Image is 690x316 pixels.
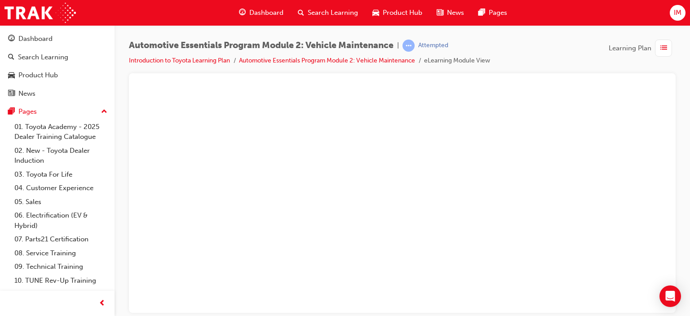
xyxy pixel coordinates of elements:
span: news-icon [437,7,443,18]
a: 02. New - Toyota Dealer Induction [11,144,111,168]
span: list-icon [660,43,667,54]
a: car-iconProduct Hub [365,4,429,22]
span: IM [674,8,681,18]
span: guage-icon [8,35,15,43]
div: Product Hub [18,70,58,80]
a: Automotive Essentials Program Module 2: Vehicle Maintenance [239,57,415,64]
a: search-iconSearch Learning [291,4,365,22]
span: up-icon [101,106,107,118]
a: guage-iconDashboard [232,4,291,22]
a: 03. Toyota For Life [11,168,111,182]
span: pages-icon [8,108,15,116]
span: | [397,40,399,51]
a: 06. Electrification (EV & Hybrid) [11,209,111,232]
a: news-iconNews [429,4,471,22]
a: 04. Customer Experience [11,181,111,195]
a: 08. Service Training [11,246,111,260]
div: Attempted [418,41,448,50]
a: 07. Parts21 Certification [11,232,111,246]
span: Search Learning [308,8,358,18]
div: Pages [18,107,37,117]
div: Search Learning [18,52,68,62]
span: search-icon [298,7,304,18]
button: Pages [4,103,111,120]
img: Trak [4,3,76,23]
span: search-icon [8,53,14,62]
span: guage-icon [239,7,246,18]
span: learningRecordVerb_ATTEMPT-icon [402,40,415,52]
span: Product Hub [383,8,422,18]
a: News [4,85,111,102]
a: Product Hub [4,67,111,84]
span: pages-icon [478,7,485,18]
a: 09. Technical Training [11,260,111,274]
a: 05. Sales [11,195,111,209]
a: 01. Toyota Academy - 2025 Dealer Training Catalogue [11,120,111,144]
span: Dashboard [249,8,283,18]
button: IM [670,5,686,21]
button: DashboardSearch LearningProduct HubNews [4,29,111,103]
span: news-icon [8,90,15,98]
span: car-icon [8,71,15,80]
a: Introduction to Toyota Learning Plan [129,57,230,64]
div: Open Intercom Messenger [659,285,681,307]
div: Dashboard [18,34,53,44]
span: car-icon [372,7,379,18]
span: Learning Plan [609,43,651,53]
span: News [447,8,464,18]
a: All Pages [11,287,111,301]
a: Search Learning [4,49,111,66]
div: News [18,89,35,99]
span: prev-icon [99,298,106,309]
a: Dashboard [4,31,111,47]
button: Learning Plan [609,40,676,57]
a: 10. TUNE Rev-Up Training [11,274,111,288]
li: eLearning Module View [424,56,490,66]
a: pages-iconPages [471,4,514,22]
span: Pages [489,8,507,18]
span: Automotive Essentials Program Module 2: Vehicle Maintenance [129,40,394,51]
